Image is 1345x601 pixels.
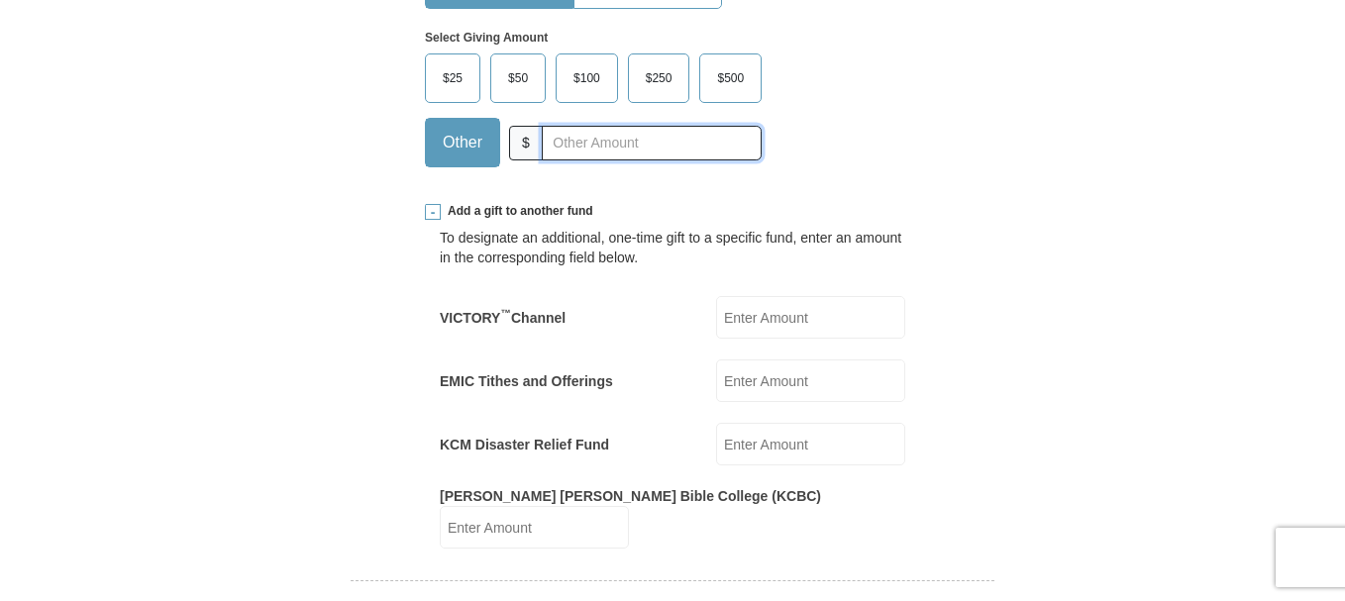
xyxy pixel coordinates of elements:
[440,435,609,454] label: KCM Disaster Relief Fund
[707,63,754,93] span: $500
[440,371,613,391] label: EMIC Tithes and Offerings
[716,423,905,465] input: Enter Amount
[716,296,905,339] input: Enter Amount
[500,307,511,319] sup: ™
[542,126,762,160] input: Other Amount
[564,63,610,93] span: $100
[441,203,593,220] span: Add a gift to another fund
[425,31,548,45] strong: Select Giving Amount
[433,128,492,157] span: Other
[440,308,566,328] label: VICTORY Channel
[498,63,538,93] span: $50
[440,506,629,549] input: Enter Amount
[440,228,905,267] div: To designate an additional, one-time gift to a specific fund, enter an amount in the correspondin...
[716,359,905,402] input: Enter Amount
[509,126,543,160] span: $
[433,63,472,93] span: $25
[636,63,682,93] span: $250
[440,486,821,506] label: [PERSON_NAME] [PERSON_NAME] Bible College (KCBC)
